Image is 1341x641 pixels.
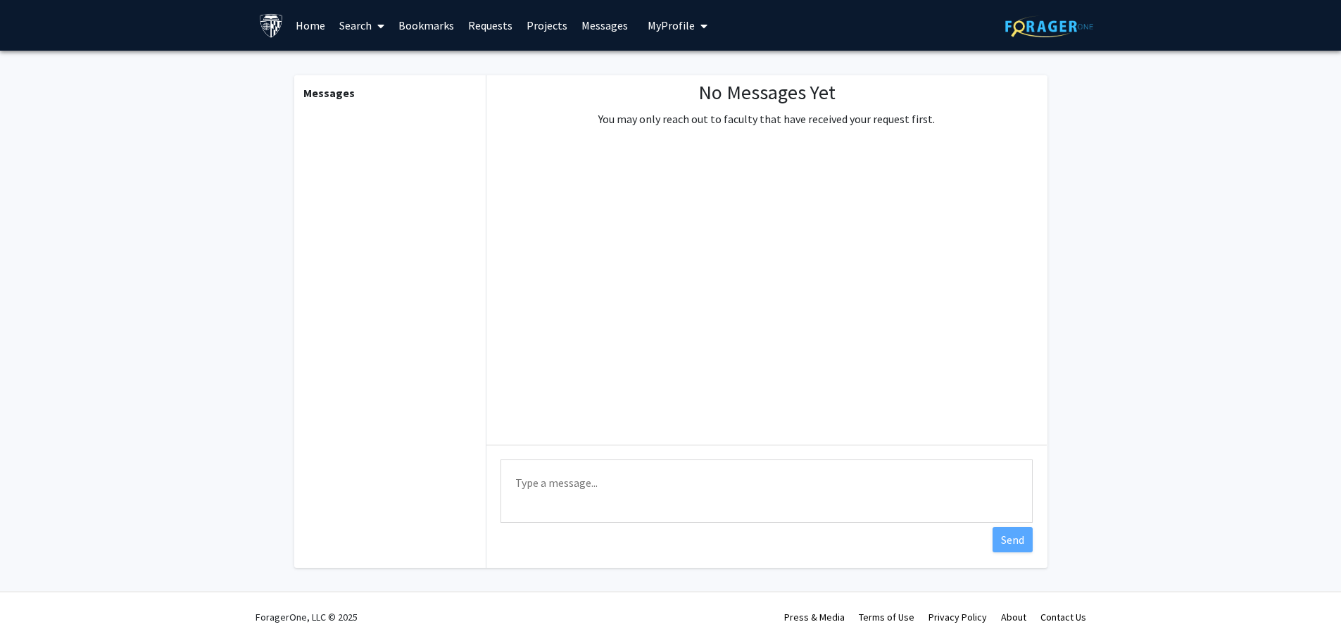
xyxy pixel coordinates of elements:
a: Search [332,1,391,50]
a: Bookmarks [391,1,461,50]
b: Messages [303,86,355,100]
p: You may only reach out to faculty that have received your request first. [598,110,935,127]
iframe: Chat [11,578,60,630]
textarea: Message [500,459,1033,523]
a: Terms of Use [859,611,914,623]
a: Home [289,1,332,50]
a: About [1001,611,1026,623]
h1: No Messages Yet [598,81,935,105]
a: Privacy Policy [928,611,987,623]
span: My Profile [648,18,695,32]
a: Projects [520,1,574,50]
img: ForagerOne Logo [1005,15,1093,37]
img: Johns Hopkins University Logo [259,13,284,38]
a: Messages [574,1,635,50]
button: Send [993,527,1033,552]
a: Press & Media [784,611,845,623]
a: Contact Us [1040,611,1086,623]
a: Requests [461,1,520,50]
